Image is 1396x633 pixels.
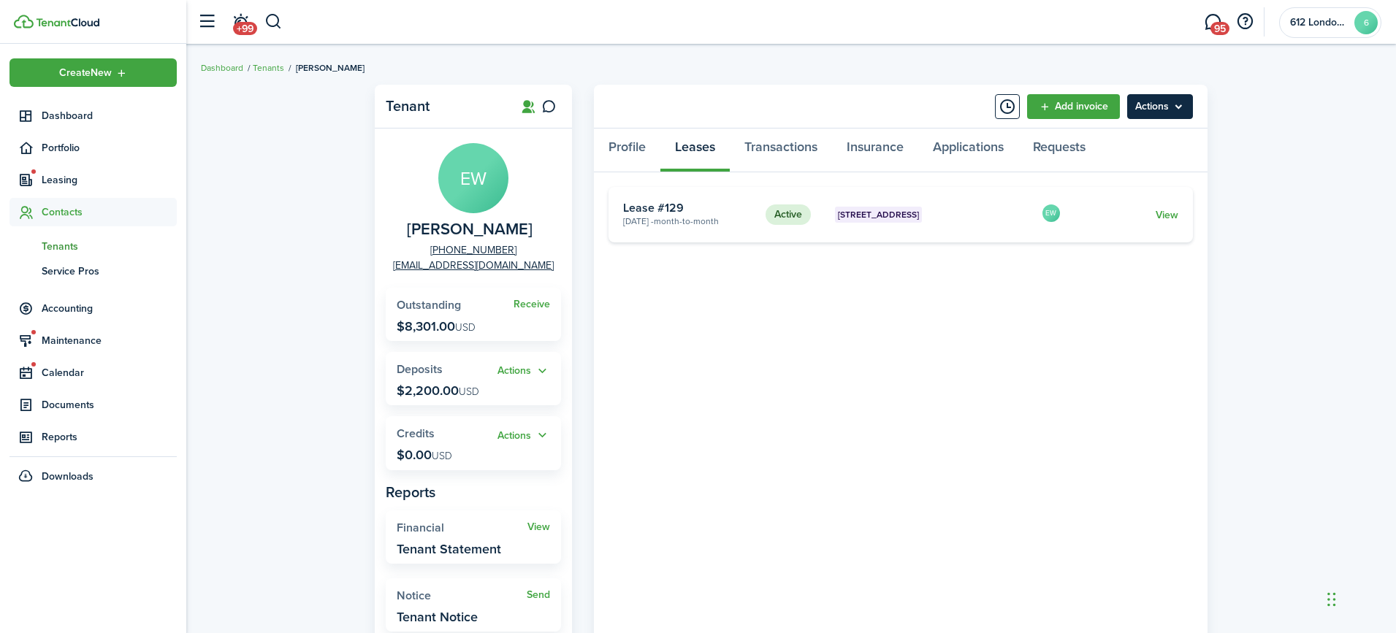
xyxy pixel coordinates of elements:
a: Service Pros [9,258,177,283]
button: Actions [497,363,550,380]
a: Dashboard [9,101,177,130]
panel-main-subtitle: Reports [386,481,561,503]
span: Tenants [42,239,177,254]
avatar-text: 6 [1354,11,1378,34]
span: Create New [59,68,112,78]
div: Drag [1327,578,1336,621]
span: USD [432,448,452,464]
widget-stats-description: Tenant Notice [397,610,478,624]
span: Dashboard [42,108,177,123]
avatar-text: EW [438,143,508,213]
span: USD [459,384,479,399]
span: Calendar [42,365,177,380]
span: Leasing [42,172,177,188]
a: Reports [9,423,177,451]
p: $2,200.00 [397,383,479,398]
span: Month-to-month [654,215,719,228]
widget-stats-title: Financial [397,521,527,534]
a: Receive [514,299,550,310]
span: Outstanding [397,296,461,313]
a: Tenants [253,61,284,74]
button: Open menu [1127,94,1193,119]
menu-btn: Actions [1127,94,1193,119]
span: 95 [1210,22,1229,35]
card-description: [DATE] - [623,215,755,228]
span: +99 [233,22,257,35]
button: Actions [497,427,550,444]
widget-stats-title: Notice [397,589,527,602]
a: Transactions [730,128,832,172]
panel-main-title: Tenant [386,98,503,115]
a: Messaging [1199,4,1227,41]
a: [EMAIL_ADDRESS][DOMAIN_NAME] [393,258,554,273]
a: [PHONE_NUMBER] [430,242,516,258]
span: Contacts [42,204,177,220]
span: Credits [397,425,435,442]
span: Portfolio [42,140,177,156]
status: Active [766,204,811,225]
button: Open menu [9,58,177,87]
span: 612 Londonderry LLC [1290,18,1349,28]
a: Dashboard [201,61,243,74]
span: Eric Williams [407,220,533,239]
button: Open sidebar [193,8,221,36]
span: [PERSON_NAME] [296,61,365,74]
a: Tenants [9,234,177,258]
img: TenantCloud [36,18,99,27]
button: Timeline [995,94,1020,119]
button: Search [264,9,283,34]
a: Applications [918,128,1018,172]
button: Open menu [497,363,550,380]
widget-stats-description: Tenant Statement [397,542,501,556]
a: View [1156,207,1178,223]
a: Insurance [832,128,918,172]
iframe: Chat Widget [1323,563,1396,633]
span: Service Pros [42,264,177,279]
a: Profile [594,128,660,172]
button: Open resource center [1232,9,1257,34]
span: Accounting [42,301,177,316]
a: View [527,521,550,533]
button: Open menu [497,427,550,444]
span: Maintenance [42,333,177,348]
span: [STREET_ADDRESS] [838,208,919,221]
a: Send [527,589,550,601]
a: Add invoice [1027,94,1120,119]
span: Downloads [42,469,94,484]
span: Deposits [397,361,443,377]
p: $8,301.00 [397,319,476,334]
span: USD [455,320,476,335]
card-title: Lease #129 [623,202,755,215]
a: Requests [1018,128,1100,172]
span: Reports [42,429,177,445]
span: Documents [42,397,177,413]
img: TenantCloud [14,15,34,28]
p: $0.00 [397,448,452,462]
a: Notifications [226,4,254,41]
